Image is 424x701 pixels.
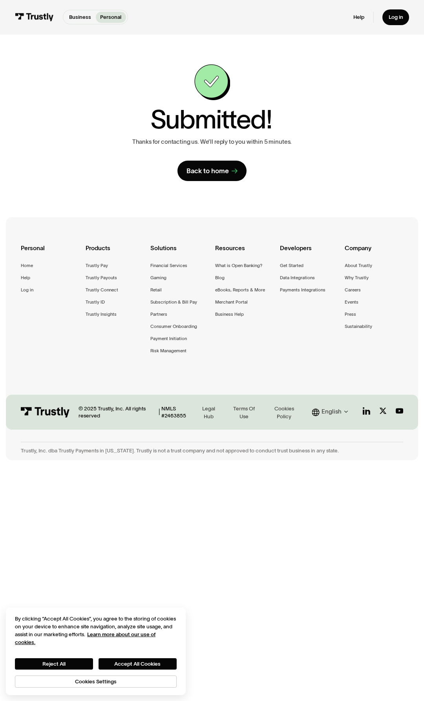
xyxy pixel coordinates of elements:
div: NMLS #2463855 [161,405,197,419]
div: Solutions [150,243,209,262]
button: Cookies Settings [15,675,177,688]
a: What is Open Banking? [215,262,262,270]
img: Trustly Logo [21,407,69,417]
a: Business [65,12,96,23]
div: Developers [280,243,338,262]
a: Careers [345,286,361,294]
div: Company [345,243,403,262]
a: Trustly ID [86,298,105,306]
a: Data Integrations [280,274,315,282]
p: Thanks for contacting us. We’ll reply to you within 5 minutes. [132,138,292,145]
a: Get Started [280,262,303,270]
a: Cookies Policy [268,404,300,421]
div: Cookies Policy [270,405,298,420]
a: Consumer Onboarding [150,323,197,331]
a: Blog [215,274,225,282]
a: Terms Of Use [229,404,259,421]
img: Trustly Logo [15,13,54,21]
p: Personal [100,13,121,21]
div: Cookie banner [6,608,186,695]
a: More information about your privacy, opens in a new tab [15,631,155,645]
a: Payments Integrations [280,286,325,294]
a: Help [21,274,30,282]
a: Trustly Insights [86,311,117,318]
div: Products [86,243,144,262]
div: Terms Of Use [232,405,257,420]
a: Gaming [150,274,166,282]
a: Why Trustly [345,274,369,282]
div: Back to home [186,167,229,175]
a: Home [21,262,33,270]
a: Legal Hub [197,404,220,421]
div: English [312,407,351,417]
a: Help [353,14,364,20]
a: Press [345,311,356,318]
a: Trustly Payouts [86,274,117,282]
a: Financial Services [150,262,187,270]
a: Personal [96,12,126,23]
a: Retail [150,286,162,294]
a: Log in [382,9,409,25]
button: Accept All Cookies [99,658,177,670]
div: Resources [215,243,274,262]
a: Trustly Connect [86,286,118,294]
div: © 2025 Trustly, Inc. All rights reserved [79,405,157,419]
div: By clicking “Accept All Cookies”, you agree to the storing of cookies on your device to enhance s... [15,615,177,646]
div: English [322,407,342,417]
a: About Trustly [345,262,372,270]
a: Subscription & Bill Pay [150,298,197,306]
div: Log in [389,14,403,20]
h1: Submitted! [150,106,272,132]
a: Sustainability [345,323,372,331]
div: Legal Hub [199,405,218,420]
p: Business [69,13,91,21]
a: eBooks, Reports & More [215,286,265,294]
a: Events [345,298,358,306]
div: Trustly, Inc. dba Trustly Payments in [US_STATE]. Trustly is not a trust company and not approved... [21,447,403,454]
a: Log in [21,286,33,294]
a: Risk Management [150,347,186,355]
a: Payment Initiation [150,335,187,343]
div: | [159,408,160,417]
a: Merchant Portal [215,298,248,306]
div: Privacy [15,615,177,688]
div: Personal [21,243,79,262]
a: Partners [150,311,167,318]
button: Reject All [15,658,93,670]
a: Business Help [215,311,244,318]
a: Trustly Pay [86,262,108,270]
a: Back to home [177,161,247,181]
